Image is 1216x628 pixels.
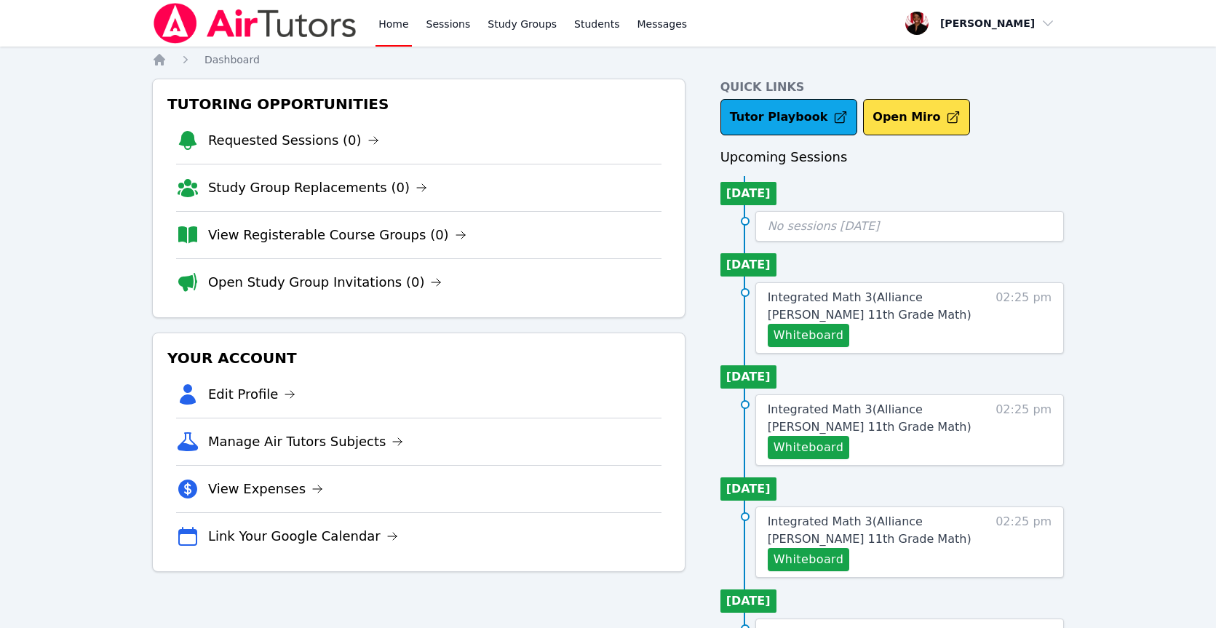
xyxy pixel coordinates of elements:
a: Integrated Math 3(Alliance [PERSON_NAME] 11th Grade Math) [768,513,981,548]
a: Open Study Group Invitations (0) [208,272,442,293]
a: View Registerable Course Groups (0) [208,225,466,245]
a: Tutor Playbook [720,99,858,135]
span: 02:25 pm [996,401,1052,459]
button: Whiteboard [768,436,850,459]
span: Messages [637,17,688,31]
span: No sessions [DATE] [768,219,880,233]
h4: Quick Links [720,79,1065,96]
a: Study Group Replacements (0) [208,178,427,198]
li: [DATE] [720,477,776,501]
h3: Your Account [164,345,673,371]
li: [DATE] [720,182,776,205]
nav: Breadcrumb [152,52,1064,67]
span: Integrated Math 3 ( Alliance [PERSON_NAME] 11th Grade Math ) [768,514,971,546]
button: Open Miro [863,99,970,135]
a: Dashboard [204,52,260,67]
img: Air Tutors [152,3,358,44]
a: Edit Profile [208,384,296,405]
a: Link Your Google Calendar [208,526,398,546]
a: Integrated Math 3(Alliance [PERSON_NAME] 11th Grade Math) [768,401,981,436]
a: Integrated Math 3(Alliance [PERSON_NAME] 11th Grade Math) [768,289,981,324]
li: [DATE] [720,589,776,613]
span: Integrated Math 3 ( Alliance [PERSON_NAME] 11th Grade Math ) [768,402,971,434]
h3: Upcoming Sessions [720,147,1065,167]
span: Integrated Math 3 ( Alliance [PERSON_NAME] 11th Grade Math ) [768,290,971,322]
li: [DATE] [720,253,776,277]
a: Requested Sessions (0) [208,130,379,151]
a: View Expenses [208,479,323,499]
button: Whiteboard [768,324,850,347]
a: Manage Air Tutors Subjects [208,432,404,452]
button: Whiteboard [768,548,850,571]
h3: Tutoring Opportunities [164,91,673,117]
span: 02:25 pm [996,513,1052,571]
li: [DATE] [720,365,776,389]
span: 02:25 pm [996,289,1052,347]
span: Dashboard [204,54,260,65]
